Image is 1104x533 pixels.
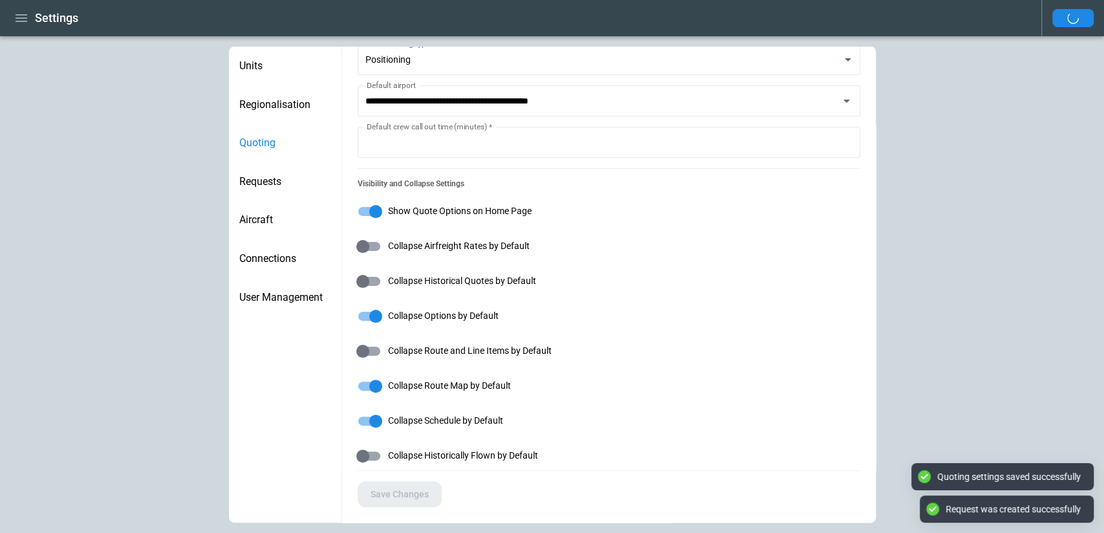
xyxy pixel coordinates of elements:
[239,291,331,304] span: User Management
[388,380,511,391] span: Collapse Route Map by Default
[239,175,331,188] span: Requests
[388,415,503,426] span: Collapse Schedule by Default
[229,239,341,278] div: Connections
[229,124,341,162] div: Quoting
[388,345,552,356] span: Collapse Route and Line Items by Default
[229,47,341,85] div: Units
[229,85,341,124] div: Regionalisation
[388,276,536,287] span: Collapse Historical Quotes by Default
[946,503,1081,515] div: Request was created successfully
[388,310,499,321] span: Collapse Options by Default
[239,136,331,149] span: Quoting
[229,201,341,239] div: Aircraft
[229,162,341,201] div: Requests
[937,471,1081,483] div: Quoting settings saved successfully
[229,278,341,317] div: User Management
[239,98,331,111] span: Regionalisation
[35,10,78,26] h1: Settings
[838,92,856,110] button: Open
[239,213,331,226] span: Aircraft
[239,60,331,72] span: Units
[388,241,530,252] span: Collapse Airfreight Rates by Default
[239,252,331,265] span: Connections
[367,121,492,132] label: Default crew call out time (minutes)
[367,80,417,91] label: Default airport
[388,450,538,461] span: Collapse Historically Flown by Default
[358,44,860,75] div: Positioning
[358,179,860,189] p: Visibility and Collapse Settings
[388,206,532,217] span: Show Quote Options on Home Page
